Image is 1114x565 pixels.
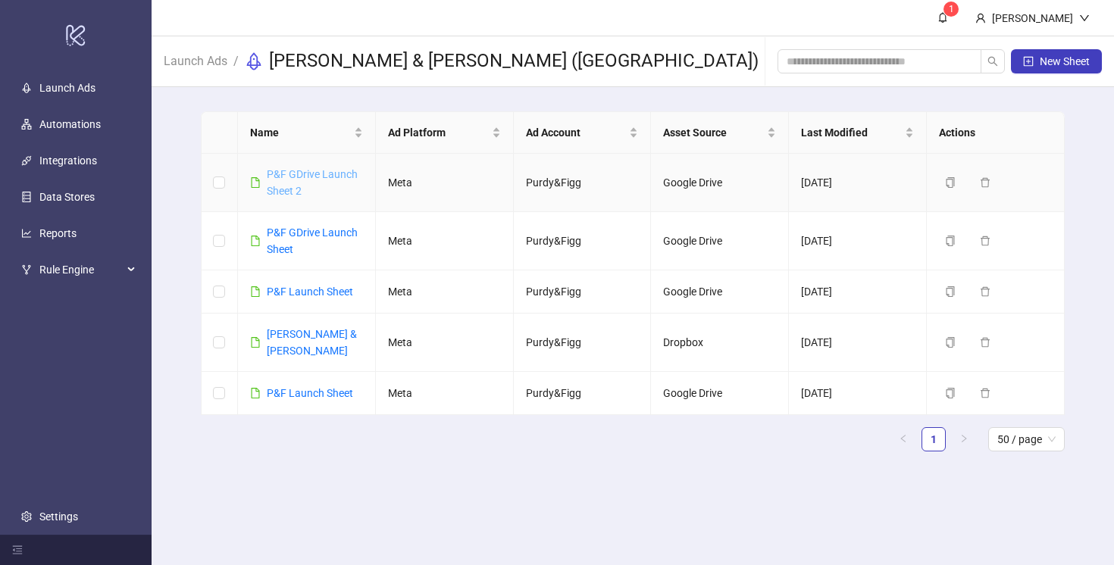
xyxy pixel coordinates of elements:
[376,270,514,314] td: Meta
[39,191,95,203] a: Data Stores
[651,154,789,212] td: Google Drive
[376,212,514,270] td: Meta
[514,314,652,372] td: Purdy&Figg
[376,154,514,212] td: Meta
[238,112,376,154] th: Name
[922,428,945,451] a: 1
[937,12,948,23] span: bell
[514,112,652,154] th: Ad Account
[250,337,261,348] span: file
[250,177,261,188] span: file
[267,226,358,255] a: P&F GDrive Launch Sheet
[250,286,261,297] span: file
[39,82,95,94] a: Launch Ads
[233,49,239,73] li: /
[927,112,1065,154] th: Actions
[945,286,956,297] span: copy
[651,372,789,415] td: Google Drive
[789,314,927,372] td: [DATE]
[1011,49,1102,73] button: New Sheet
[514,212,652,270] td: Purdy&Figg
[39,510,78,523] a: Settings
[1040,55,1090,67] span: New Sheet
[959,434,968,443] span: right
[952,427,976,451] li: Next Page
[1079,13,1090,23] span: down
[39,254,123,285] span: Rule Engine
[21,264,32,275] span: fork
[980,388,990,398] span: delete
[789,212,927,270] td: [DATE]
[651,112,789,154] th: Asset Source
[789,112,927,154] th: Last Modified
[789,270,927,314] td: [DATE]
[986,10,1079,27] div: [PERSON_NAME]
[988,427,1065,451] div: Page Size
[997,428,1056,451] span: 50 / page
[891,427,915,451] li: Previous Page
[975,13,986,23] span: user
[945,236,956,246] span: copy
[789,154,927,212] td: [DATE]
[267,168,358,197] a: P&F GDrive Launch Sheet 2
[943,2,959,17] sup: 1
[1023,56,1034,67] span: plus-square
[514,154,652,212] td: Purdy&Figg
[945,177,956,188] span: copy
[12,545,23,555] span: menu-fold
[663,124,764,141] span: Asset Source
[376,314,514,372] td: Meta
[980,177,990,188] span: delete
[376,372,514,415] td: Meta
[891,427,915,451] button: left
[250,124,351,141] span: Name
[651,270,789,314] td: Google Drive
[267,286,353,298] a: P&F Launch Sheet
[514,270,652,314] td: Purdy&Figg
[39,155,97,167] a: Integrations
[899,434,908,443] span: left
[376,112,514,154] th: Ad Platform
[269,49,759,73] h3: [PERSON_NAME] & [PERSON_NAME] ([GEOGRAPHIC_DATA])
[161,52,230,68] a: Launch Ads
[250,236,261,246] span: file
[789,372,927,415] td: [DATE]
[267,387,353,399] a: P&F Launch Sheet
[245,52,263,70] span: rocket
[39,118,101,130] a: Automations
[980,286,990,297] span: delete
[514,372,652,415] td: Purdy&Figg
[267,328,357,357] a: [PERSON_NAME] & [PERSON_NAME]
[952,427,976,451] button: right
[39,227,77,239] a: Reports
[949,4,954,14] span: 1
[526,124,627,141] span: Ad Account
[801,124,902,141] span: Last Modified
[945,337,956,348] span: copy
[651,212,789,270] td: Google Drive
[987,56,998,67] span: search
[945,388,956,398] span: copy
[980,337,990,348] span: delete
[651,314,789,372] td: Dropbox
[980,236,990,246] span: delete
[922,427,946,451] li: 1
[250,388,261,398] span: file
[388,124,489,141] span: Ad Platform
